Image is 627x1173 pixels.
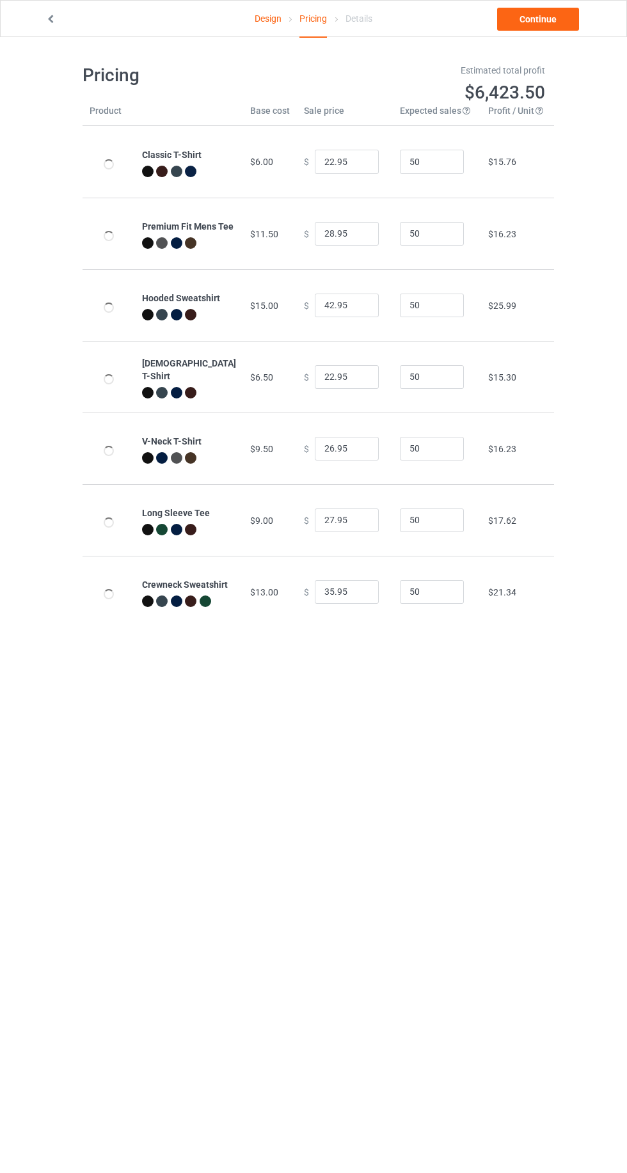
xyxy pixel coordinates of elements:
[250,444,273,454] span: $9.50
[464,82,545,103] span: $6,423.50
[299,1,327,38] div: Pricing
[345,1,372,36] div: Details
[322,64,545,77] div: Estimated total profit
[488,229,516,239] span: $16.23
[488,444,516,454] span: $16.23
[488,157,516,167] span: $15.76
[142,579,228,590] b: Crewneck Sweatshirt
[243,104,297,126] th: Base cost
[304,443,309,453] span: $
[488,516,516,526] span: $17.62
[142,221,234,232] b: Premium Fit Mens Tee
[250,587,278,597] span: $13.00
[304,515,309,525] span: $
[488,372,516,382] span: $15.30
[142,508,210,518] b: Long Sleeve Tee
[142,436,202,446] b: V-Neck T-Shirt
[304,157,309,167] span: $
[250,229,278,239] span: $11.50
[250,516,273,526] span: $9.00
[255,1,282,36] a: Design
[142,358,236,381] b: [DEMOGRAPHIC_DATA] T-Shirt
[393,104,481,126] th: Expected sales
[250,372,273,382] span: $6.50
[304,586,309,597] span: $
[497,8,579,31] a: Continue
[142,150,202,160] b: Classic T-Shirt
[297,104,393,126] th: Sale price
[488,587,516,597] span: $21.34
[142,293,220,303] b: Hooded Sweatshirt
[83,104,135,126] th: Product
[481,104,554,126] th: Profit / Unit
[488,301,516,311] span: $25.99
[304,300,309,310] span: $
[83,64,305,87] h1: Pricing
[250,301,278,311] span: $15.00
[304,228,309,239] span: $
[304,372,309,382] span: $
[250,157,273,167] span: $6.00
